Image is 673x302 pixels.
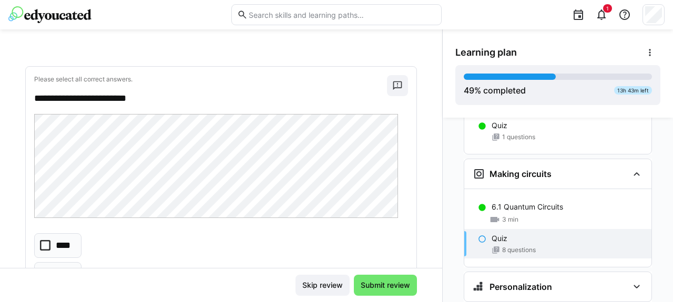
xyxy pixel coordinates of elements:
button: Submit review [354,275,417,296]
h3: Personalization [490,282,552,292]
span: 1 questions [502,133,535,141]
span: 3 min [502,215,518,224]
span: 8 questions [502,246,536,254]
button: Skip review [295,275,350,296]
span: 49 [464,85,474,96]
p: Quiz [492,233,507,244]
h3: Making circuits [490,169,552,179]
div: 13h 43m left [614,86,652,95]
div: % completed [464,84,526,97]
span: Submit review [359,280,412,290]
p: Quiz [492,120,507,131]
span: Learning plan [455,47,517,58]
span: Skip review [301,280,344,290]
p: 6.1 Quantum Circuits [492,202,563,212]
input: Search skills and learning paths… [248,10,436,19]
p: Please select all correct answers. [34,75,387,84]
span: 1 [606,5,609,12]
